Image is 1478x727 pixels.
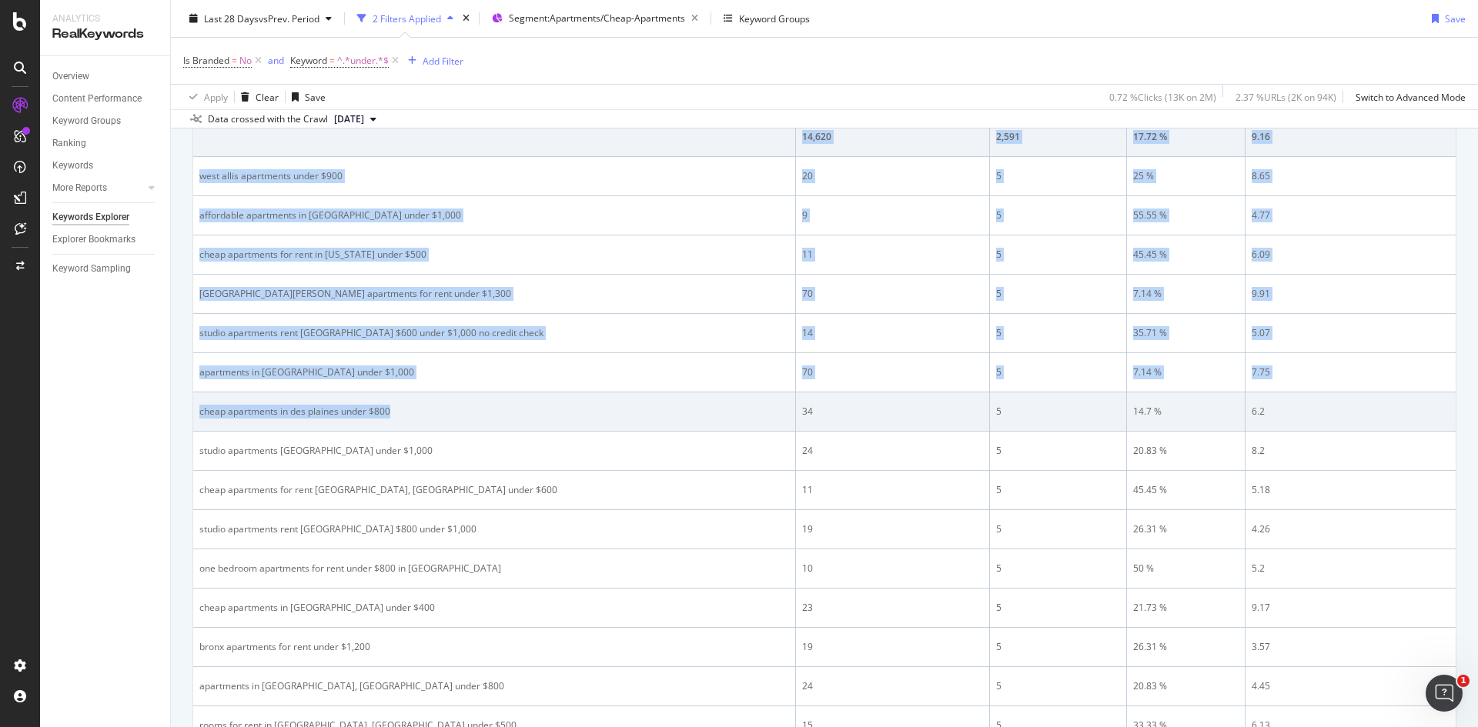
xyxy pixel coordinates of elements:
[232,54,237,67] span: =
[996,640,1120,654] div: 5
[802,208,983,222] div: 9
[402,52,463,70] button: Add Filter
[305,90,326,103] div: Save
[199,562,789,575] div: one bedroom apartments for rent under $800 in [GEOGRAPHIC_DATA]
[1252,169,1450,183] div: 8.65
[1133,522,1239,536] div: 26.31 %
[1252,679,1450,693] div: 4.45
[1252,248,1450,262] div: 6.09
[996,601,1120,615] div: 5
[423,54,463,67] div: Add Filter
[199,405,789,419] div: cheap apartments in des plaines under $800
[802,326,983,340] div: 14
[52,113,121,129] div: Keyword Groups
[1133,679,1239,693] div: 20.83 %
[1133,130,1239,144] div: 17.72 %
[996,483,1120,497] div: 5
[268,54,284,67] div: and
[1133,405,1239,419] div: 14.7 %
[460,11,473,26] div: times
[235,85,279,109] button: Clear
[52,180,144,196] a: More Reports
[199,169,789,183] div: west allis apartments under $900
[802,640,983,654] div: 19
[1133,444,1239,458] div: 20.83 %
[996,444,1120,458] div: 5
[52,158,159,174] a: Keywords
[802,169,983,183] div: 20
[717,6,816,31] button: Keyword Groups
[802,522,983,536] div: 19
[1133,248,1239,262] div: 45.45 %
[183,85,228,109] button: Apply
[1133,208,1239,222] div: 55.55 %
[329,54,335,67] span: =
[1252,601,1450,615] div: 9.17
[199,444,789,458] div: studio apartments [GEOGRAPHIC_DATA] under $1,000
[1236,90,1336,103] div: 2.37 % URLs ( 2K on 94K )
[1252,444,1450,458] div: 8.2
[1252,522,1450,536] div: 4.26
[52,158,93,174] div: Keywords
[1133,287,1239,301] div: 7.14 %
[1445,12,1466,25] div: Save
[52,113,159,129] a: Keyword Groups
[1133,483,1239,497] div: 45.45 %
[739,12,810,25] div: Keyword Groups
[199,601,789,615] div: cheap apartments in [GEOGRAPHIC_DATA] under $400
[1349,85,1466,109] button: Switch to Advanced Mode
[199,640,789,654] div: bronx apartments for rent under $1,200
[996,522,1120,536] div: 5
[1252,326,1450,340] div: 5.07
[199,208,789,222] div: affordable apartments in [GEOGRAPHIC_DATA] under $1,000
[1252,640,1450,654] div: 3.57
[1252,562,1450,575] div: 5.2
[337,50,389,72] span: ^.*under.*$
[290,54,327,67] span: Keyword
[802,130,983,144] div: 14,620
[802,444,983,458] div: 24
[1252,405,1450,419] div: 6.2
[199,248,789,262] div: cheap apartments for rent in [US_STATE] under $500
[208,112,328,126] div: Data crossed with the Crawl
[996,365,1120,379] div: 5
[1133,365,1239,379] div: 7.14 %
[52,232,135,248] div: Explorer Bookmarks
[1426,6,1466,31] button: Save
[1252,365,1450,379] div: 7.75
[1252,208,1450,222] div: 4.77
[328,110,383,128] button: [DATE]
[204,12,259,25] span: Last 28 Days
[486,6,704,31] button: Segment:Apartments/Cheap-Apartments
[509,12,685,25] span: Segment: Apartments/Cheap-Apartments
[802,248,983,262] div: 11
[199,679,789,693] div: apartments in [GEOGRAPHIC_DATA], [GEOGRAPHIC_DATA] under $800
[52,232,159,248] a: Explorer Bookmarks
[996,679,1120,693] div: 5
[1252,287,1450,301] div: 9.91
[373,12,441,25] div: 2 Filters Applied
[52,91,159,107] a: Content Performance
[52,12,158,25] div: Analytics
[996,287,1120,301] div: 5
[259,12,319,25] span: vs Prev. Period
[351,6,460,31] button: 2 Filters Applied
[52,261,159,277] a: Keyword Sampling
[268,53,284,68] button: and
[183,6,338,31] button: Last 28 DaysvsPrev. Period
[334,112,364,126] span: 2025 Aug. 7th
[52,25,158,43] div: RealKeywords
[199,287,789,301] div: [GEOGRAPHIC_DATA][PERSON_NAME] apartments for rent under $1,300
[52,135,159,152] a: Ranking
[52,135,86,152] div: Ranking
[52,209,159,225] a: Keywords Explorer
[1109,90,1216,103] div: 0.72 % Clicks ( 13K on 2M )
[996,169,1120,183] div: 5
[52,180,107,196] div: More Reports
[199,326,789,340] div: studio apartments rent [GEOGRAPHIC_DATA] $600 under $1,000 no credit check
[996,208,1120,222] div: 5
[1133,562,1239,575] div: 50 %
[1133,640,1239,654] div: 26.31 %
[199,483,789,497] div: cheap apartments for rent [GEOGRAPHIC_DATA], [GEOGRAPHIC_DATA] under $600
[802,562,983,575] div: 10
